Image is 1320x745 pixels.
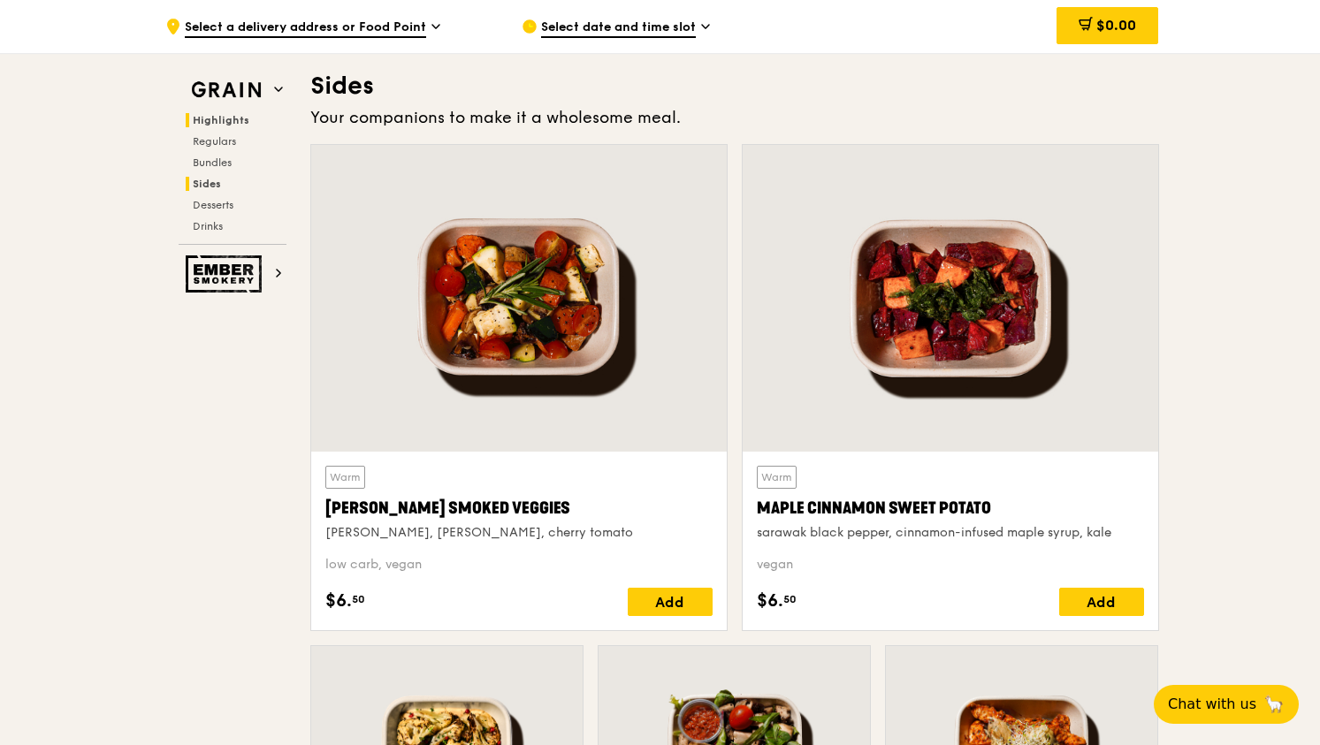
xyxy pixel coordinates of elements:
span: 🦙 [1263,694,1285,715]
img: Grain web logo [186,74,267,106]
span: 50 [783,592,797,606]
div: Your companions to make it a wholesome meal. [310,105,1159,130]
div: sarawak black pepper, cinnamon-infused maple syrup, kale [757,524,1144,542]
span: Drinks [193,220,223,232]
span: Regulars [193,135,236,148]
div: Warm [325,466,365,489]
span: $6. [325,588,352,614]
div: Add [1059,588,1144,616]
span: 50 [352,592,365,606]
div: [PERSON_NAME], [PERSON_NAME], cherry tomato [325,524,713,542]
span: Desserts [193,199,233,211]
h3: Sides [310,70,1159,102]
span: Chat with us [1168,694,1256,715]
div: Warm [757,466,797,489]
span: $6. [757,588,783,614]
span: Bundles [193,156,232,169]
div: vegan [757,556,1144,574]
span: Sides [193,178,221,190]
span: Select date and time slot [541,19,696,38]
div: Add [628,588,713,616]
div: low carb, vegan [325,556,713,574]
button: Chat with us🦙 [1154,685,1299,724]
div: Maple Cinnamon Sweet Potato [757,496,1144,521]
span: Select a delivery address or Food Point [185,19,426,38]
span: $0.00 [1096,17,1136,34]
div: [PERSON_NAME] Smoked Veggies [325,496,713,521]
span: Highlights [193,114,249,126]
img: Ember Smokery web logo [186,255,267,293]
